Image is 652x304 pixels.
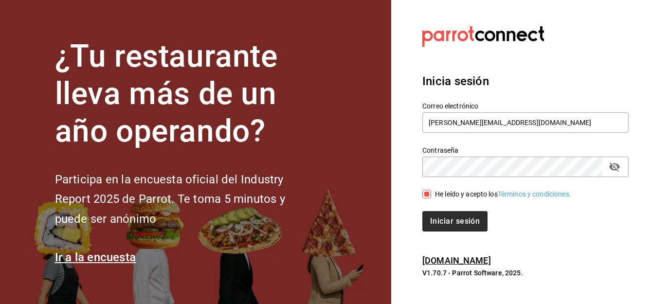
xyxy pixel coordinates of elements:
button: passwordField [606,159,623,175]
div: He leído y acepto los [435,189,571,199]
h2: Participa en la encuesta oficial del Industry Report 2025 de Parrot. Te toma 5 minutos y puede se... [55,170,318,229]
input: Ingresa tu correo electrónico [422,112,629,133]
h3: Inicia sesión [422,72,629,90]
p: V1.70.7 - Parrot Software, 2025. [422,268,629,278]
a: Términos y condiciones. [498,190,571,198]
h1: ¿Tu restaurante lleva más de un año operando? [55,38,318,150]
button: Iniciar sesión [422,211,488,232]
label: Contraseña [422,147,629,154]
a: [DOMAIN_NAME] [422,255,491,266]
label: Correo electrónico [422,103,629,109]
a: Ir a la encuesta [55,250,136,264]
